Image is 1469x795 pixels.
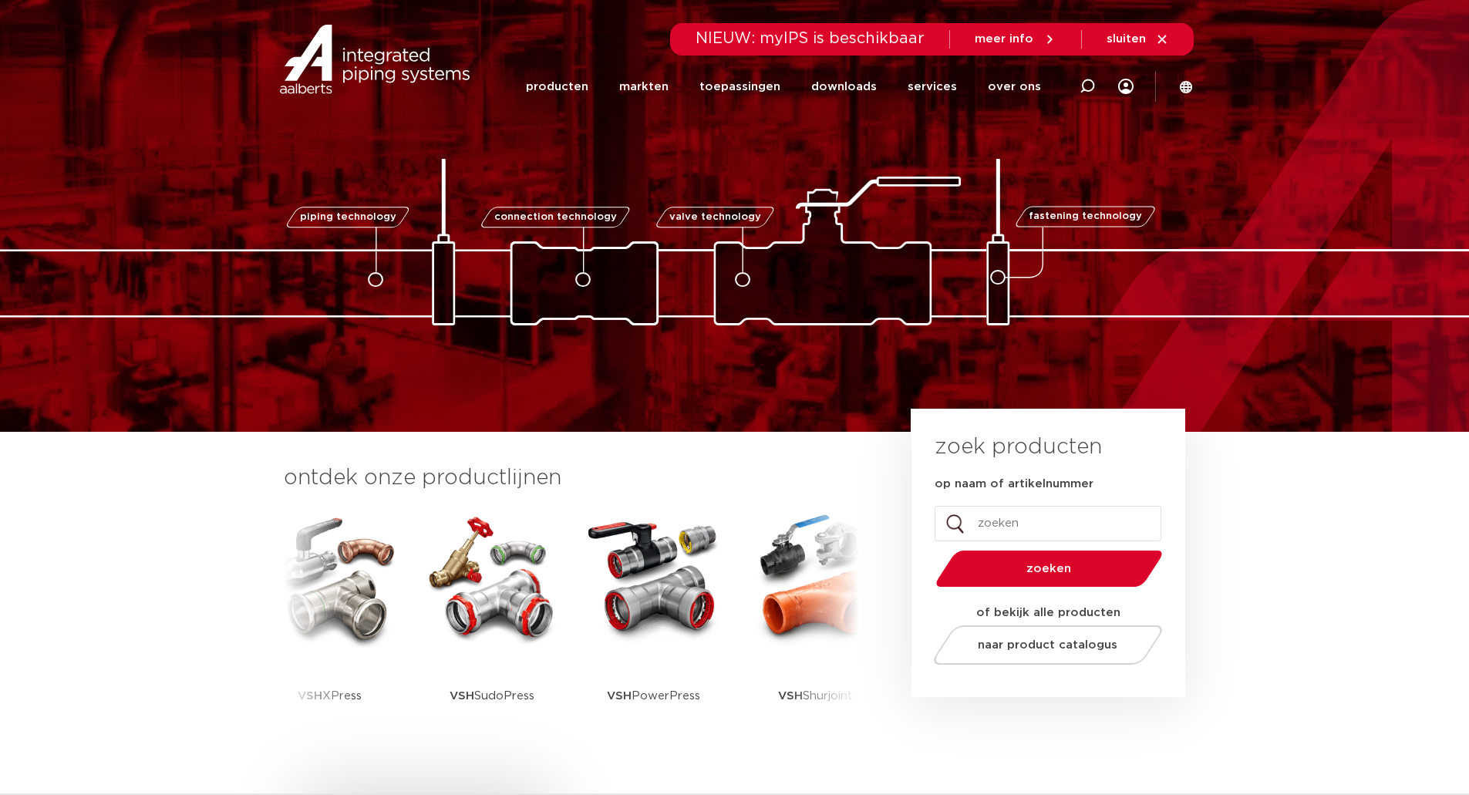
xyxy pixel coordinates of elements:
[1107,32,1169,46] a: sluiten
[619,57,669,116] a: markten
[935,506,1161,541] input: zoeken
[298,690,322,702] strong: VSH
[746,509,885,744] a: VSHShurjoint
[607,690,632,702] strong: VSH
[778,690,803,702] strong: VSH
[935,477,1093,492] label: op naam of artikelnummer
[908,57,957,116] a: services
[450,690,474,702] strong: VSH
[1107,33,1146,45] span: sluiten
[811,57,877,116] a: downloads
[976,607,1120,618] strong: of bekijk alle producten
[975,32,1056,46] a: meer info
[284,463,859,494] h3: ontdek onze productlijnen
[669,212,761,222] span: valve technology
[494,212,616,222] span: connection technology
[526,57,588,116] a: producten
[298,648,362,744] p: XPress
[988,57,1041,116] a: over ons
[607,648,700,744] p: PowerPress
[423,509,561,744] a: VSHSudoPress
[935,432,1102,463] h3: zoek producten
[778,648,853,744] p: Shurjoint
[526,57,1041,116] nav: Menu
[929,549,1168,588] button: zoeken
[975,563,1123,574] span: zoeken
[450,648,534,744] p: SudoPress
[261,509,399,744] a: VSHXPress
[929,625,1166,665] a: naar product catalogus
[585,509,723,744] a: VSHPowerPress
[1029,212,1142,222] span: fastening technology
[978,639,1117,651] span: naar product catalogus
[300,212,396,222] span: piping technology
[699,57,780,116] a: toepassingen
[696,31,925,46] span: NIEUW: myIPS is beschikbaar
[975,33,1033,45] span: meer info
